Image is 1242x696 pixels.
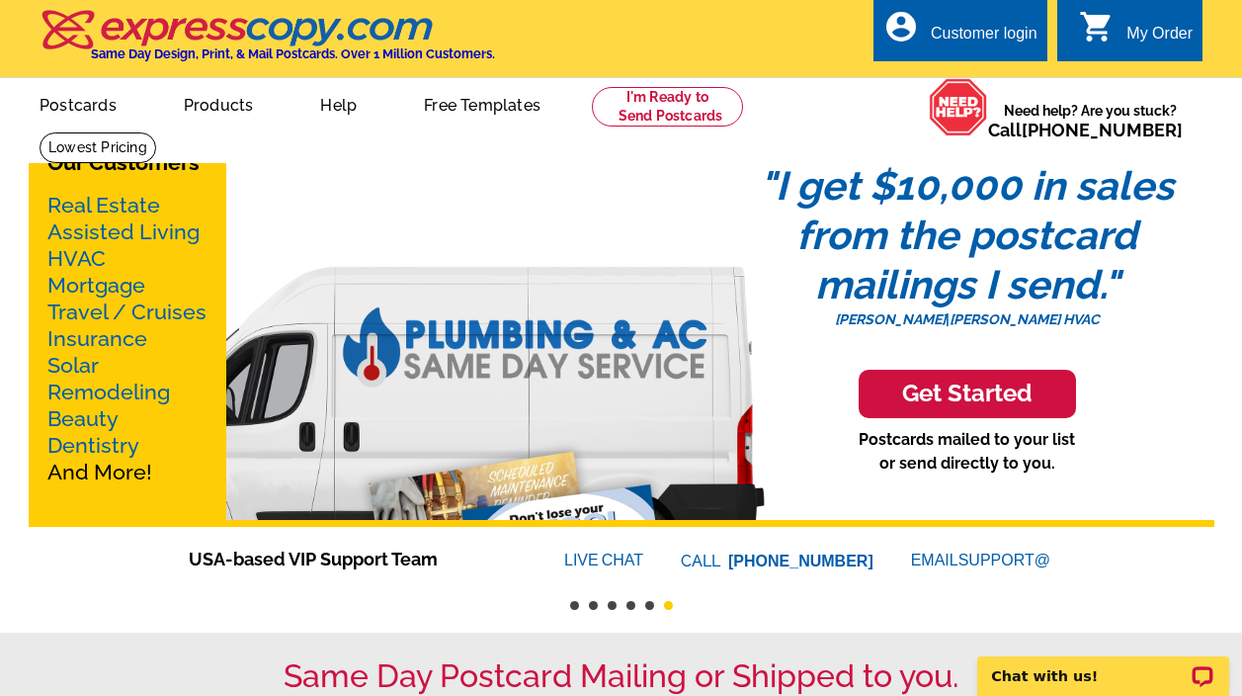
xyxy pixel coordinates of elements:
button: 2 of 6 [589,601,598,610]
a: Insurance [47,326,147,351]
a: shopping_cart My Order [1079,22,1193,46]
p: And More! [47,192,207,485]
a: Remodeling [47,380,170,404]
p: | [720,309,1214,330]
em: [PERSON_NAME] [835,311,946,327]
span: USA-based VIP Support Team [189,546,505,572]
div: Customer login [931,25,1037,52]
img: help [929,78,988,136]
iframe: LiveChat chat widget [964,634,1242,696]
span: Need help? Are you stuck? [988,101,1193,140]
span: Call [988,120,1183,140]
a: Solar [47,353,99,378]
i: shopping_cart [1079,9,1115,44]
a: Mortgage [47,273,145,298]
a: HVAC [47,246,106,271]
h3: Get Started [883,380,1051,408]
button: 6 of 6 [664,601,673,610]
a: [PHONE_NUMBER] [1022,120,1183,140]
a: account_circle Customer login [883,22,1037,46]
a: LIVECHAT [564,552,643,568]
em: [PERSON_NAME] HVAC [950,311,1100,327]
a: Same Day Design, Print, & Mail Postcards. Over 1 Million Customers. [40,24,495,61]
a: Dentistry [47,433,139,458]
a: Assisted Living [47,219,200,244]
a: Products [152,80,286,127]
a: EMAILSUPPORT@ [911,552,1053,568]
p: Postcards mailed to your list or send directly to you. [720,428,1214,476]
a: Free Templates [392,80,572,127]
a: Help [289,80,388,127]
a: Real Estate [47,193,160,217]
h4: Same Day Design, Print, & Mail Postcards. Over 1 Million Customers. [91,46,495,61]
div: My Order [1126,25,1193,52]
a: Postcards [8,80,148,127]
a: Beauty [47,406,119,431]
em: "I get $10,000 in sales from the postcard mailings I send." [760,162,1174,307]
button: 4 of 6 [626,601,635,610]
a: Get Started [720,370,1214,418]
a: [PHONE_NUMBER] [728,553,873,569]
font: CALL [681,550,723,573]
font: SUPPORT@ [958,549,1053,572]
button: 1 of 6 [570,601,579,610]
a: Travel / Cruises [47,300,207,324]
button: 3 of 6 [608,601,617,610]
h1: Same Day Postcard Mailing or Shipped to you. [40,657,1202,695]
button: 5 of 6 [645,601,654,610]
font: LIVE [564,549,602,572]
i: account_circle [883,9,919,44]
